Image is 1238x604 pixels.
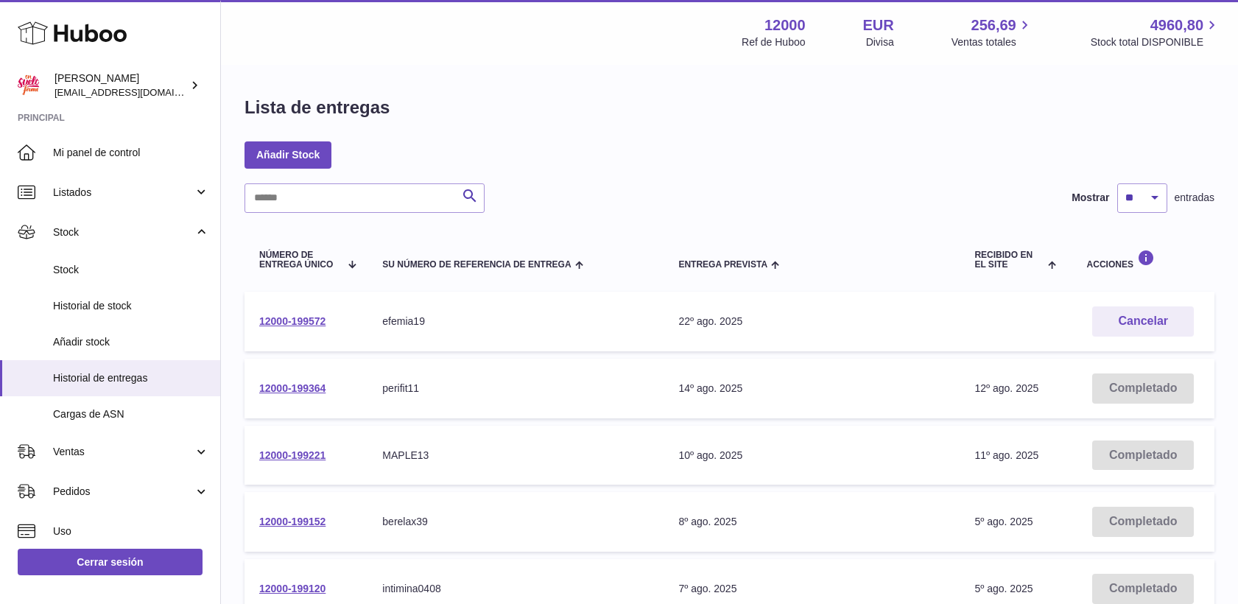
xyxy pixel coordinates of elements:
span: Stock total DISPONIBLE [1091,35,1220,49]
div: 7º ago. 2025 [678,582,945,596]
span: Listados [53,186,194,200]
div: berelax39 [382,515,649,529]
span: Su número de referencia de entrega [382,260,571,270]
div: 14º ago. 2025 [678,382,945,396]
span: Pedidos [53,485,194,499]
span: Historial de entregas [53,371,209,385]
label: Mostrar [1072,191,1109,205]
span: Entrega prevista [678,260,767,270]
div: 22º ago. 2025 [678,315,945,329]
span: Stock [53,263,209,277]
a: 12000-199364 [259,382,326,394]
span: 5º ago. 2025 [974,583,1033,594]
span: Cargas de ASN [53,407,209,421]
a: 12000-199120 [259,583,326,594]
span: Número de entrega único [259,250,340,270]
span: Mi panel de control [53,146,209,160]
span: [EMAIL_ADDRESS][DOMAIN_NAME] [54,86,217,98]
div: perifit11 [382,382,649,396]
strong: EUR [863,15,894,35]
a: Añadir Stock [245,141,331,168]
div: 10º ago. 2025 [678,449,945,463]
a: 12000-199221 [259,449,326,461]
h1: Lista de entregas [245,96,390,119]
span: Ventas totales [952,35,1033,49]
div: [PERSON_NAME] [54,71,187,99]
button: Cancelar [1092,306,1194,337]
span: entradas [1175,191,1214,205]
span: 256,69 [971,15,1016,35]
span: Ventas [53,445,194,459]
div: efemia19 [382,315,649,329]
span: Recibido en el site [974,250,1044,270]
span: 5º ago. 2025 [974,516,1033,527]
div: Acciones [1087,250,1200,270]
div: intimina0408 [382,582,649,596]
a: 4960,80 Stock total DISPONIBLE [1091,15,1220,49]
img: mar@ensuelofirme.com [18,74,40,96]
strong: 12000 [764,15,806,35]
div: Ref de Huboo [742,35,805,49]
span: Historial de stock [53,299,209,313]
a: Cerrar sesión [18,549,203,575]
div: 8º ago. 2025 [678,515,945,529]
span: Uso [53,524,209,538]
span: 12º ago. 2025 [974,382,1038,394]
a: 12000-199572 [259,315,326,327]
span: 4960,80 [1150,15,1203,35]
span: Añadir stock [53,335,209,349]
a: 12000-199152 [259,516,326,527]
a: 256,69 Ventas totales [952,15,1033,49]
div: Divisa [866,35,894,49]
span: 11º ago. 2025 [974,449,1038,461]
div: MAPLE13 [382,449,649,463]
span: Stock [53,225,194,239]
